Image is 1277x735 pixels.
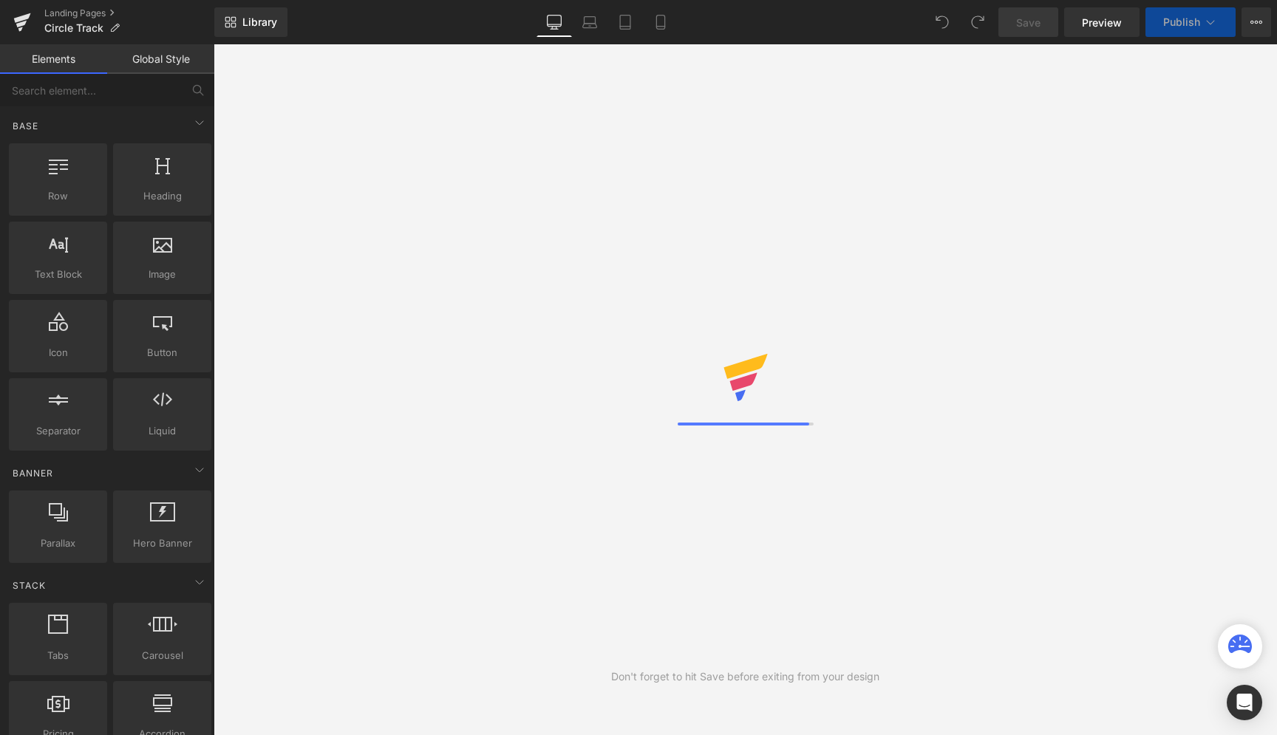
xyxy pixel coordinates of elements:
span: Separator [13,423,103,439]
span: Base [11,119,40,133]
a: Desktop [537,7,572,37]
a: Landing Pages [44,7,214,19]
button: Undo [927,7,957,37]
span: Row [13,188,103,204]
span: Icon [13,345,103,360]
a: Laptop [572,7,607,37]
a: Tablet [607,7,643,37]
div: Open Intercom Messenger [1227,685,1262,720]
span: Tabs [13,648,103,663]
span: Parallax [13,536,103,551]
div: Don't forget to hit Save before exiting from your design [611,669,879,685]
span: Liquid [118,423,207,439]
span: Button [118,345,207,360]
button: Redo [963,7,992,37]
a: Preview [1064,7,1140,37]
span: Save [1016,15,1041,30]
button: More [1242,7,1271,37]
span: Carousel [118,648,207,663]
span: Image [118,267,207,282]
span: Hero Banner [118,536,207,551]
span: Library [242,16,277,29]
span: Heading [118,188,207,204]
span: Banner [11,466,55,480]
a: New Library [214,7,287,37]
span: Preview [1082,15,1122,30]
button: Publish [1145,7,1236,37]
span: Publish [1163,16,1200,28]
span: Stack [11,578,47,592]
span: Circle Track [44,22,103,34]
a: Global Style [107,44,214,74]
a: Mobile [643,7,678,37]
span: Text Block [13,267,103,282]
